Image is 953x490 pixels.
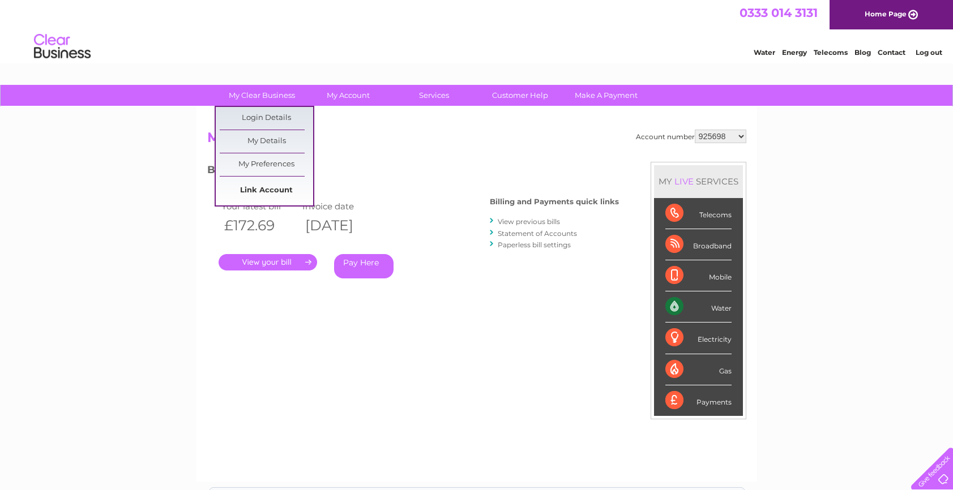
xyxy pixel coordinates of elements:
[665,198,732,229] div: Telecoms
[754,48,775,57] a: Water
[916,48,942,57] a: Log out
[301,85,395,106] a: My Account
[814,48,848,57] a: Telecoms
[740,6,818,20] a: 0333 014 3131
[334,254,394,278] a: Pay Here
[220,130,313,153] a: My Details
[490,197,619,206] h4: Billing and Payments quick links
[878,48,905,57] a: Contact
[672,176,696,187] div: LIVE
[220,107,313,130] a: Login Details
[219,214,300,237] th: £172.69
[220,153,313,176] a: My Preferences
[665,291,732,323] div: Water
[207,130,746,151] h2: My Account
[387,85,481,106] a: Services
[665,260,732,291] div: Mobile
[207,162,619,182] h3: Bills and Payments
[498,217,560,226] a: View previous bills
[636,130,746,143] div: Account number
[300,214,381,237] th: [DATE]
[215,85,309,106] a: My Clear Business
[498,240,571,249] a: Paperless bill settings
[782,48,807,57] a: Energy
[665,229,732,260] div: Broadband
[654,165,743,197] div: MY SERVICES
[219,254,317,270] a: .
[665,385,732,416] div: Payments
[665,323,732,354] div: Electricity
[220,179,313,202] a: Link Account
[300,199,381,214] td: Invoice date
[559,85,653,106] a: Make A Payment
[33,29,91,64] img: logo.png
[473,85,567,106] a: Customer Help
[854,48,871,57] a: Blog
[498,229,577,238] a: Statement of Accounts
[665,354,732,385] div: Gas
[210,6,745,55] div: Clear Business is a trading name of Verastar Limited (registered in [GEOGRAPHIC_DATA] No. 3667643...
